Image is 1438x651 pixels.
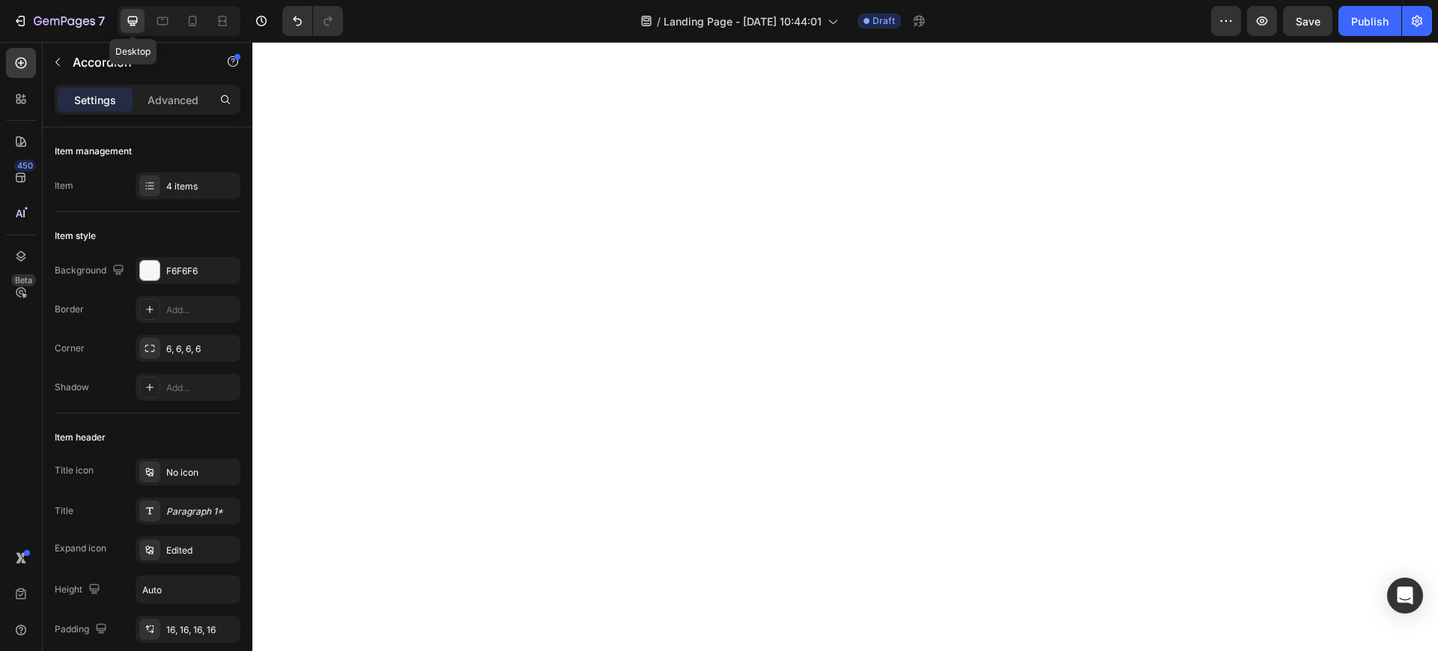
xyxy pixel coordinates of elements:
[55,179,73,193] div: Item
[55,620,110,640] div: Padding
[55,464,94,477] div: Title icon
[6,6,112,36] button: 7
[166,623,237,637] div: 16, 16, 16, 16
[166,264,237,278] div: F6F6F6
[73,53,200,71] p: Accordion
[55,342,85,355] div: Corner
[873,14,895,28] span: Draft
[1283,6,1332,36] button: Save
[74,92,116,108] p: Settings
[55,303,84,316] div: Border
[55,504,73,518] div: Title
[657,13,661,29] span: /
[166,180,237,193] div: 4 items
[55,542,106,555] div: Expand icon
[1351,13,1389,29] div: Publish
[136,576,240,603] input: Auto
[282,6,343,36] div: Undo/Redo
[166,544,237,557] div: Edited
[166,303,237,317] div: Add...
[148,92,198,108] p: Advanced
[55,261,127,281] div: Background
[166,381,237,395] div: Add...
[166,342,237,356] div: 6, 6, 6, 6
[166,466,237,479] div: No icon
[166,505,237,518] div: Paragraph 1*
[14,160,36,172] div: 450
[55,229,96,243] div: Item style
[1338,6,1401,36] button: Publish
[1387,578,1423,614] div: Open Intercom Messenger
[55,381,89,394] div: Shadow
[55,145,132,158] div: Item management
[55,580,103,600] div: Height
[11,274,36,286] div: Beta
[55,431,106,444] div: Item header
[664,13,822,29] span: Landing Page - [DATE] 10:44:01
[98,12,105,30] p: 7
[252,42,1438,651] iframe: To enrich screen reader interactions, please activate Accessibility in Grammarly extension settings
[1296,15,1320,28] span: Save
